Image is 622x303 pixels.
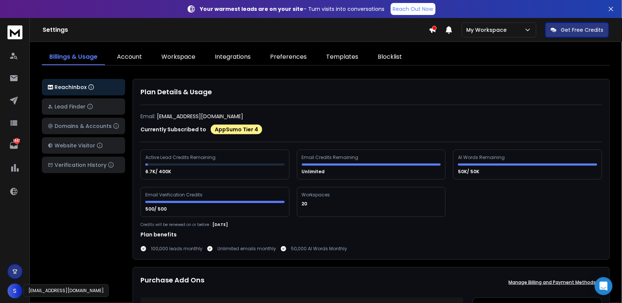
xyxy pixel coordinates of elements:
p: 100,000 leads monthly [151,246,202,252]
a: Templates [319,49,366,65]
div: [EMAIL_ADDRESS][DOMAIN_NAME] [24,284,109,297]
p: [DATE] [213,221,228,228]
p: Unlimited [302,169,326,175]
h1: Settings [43,25,429,34]
div: AI Words Remaining [458,154,506,160]
a: Blocklist [370,49,409,65]
p: 20 [302,201,309,207]
button: Get Free Credits [545,22,609,37]
a: Integrations [207,49,258,65]
div: Email Verification Credits [145,192,204,198]
p: Currently Subscribed to [140,126,206,133]
p: 1847 [14,138,20,144]
p: Get Free Credits [561,26,604,34]
button: Verification History [42,157,125,173]
p: 50,000 AI Words Monthly [291,246,347,252]
div: Active Lead Credits Remaining [145,154,217,160]
div: Open Intercom Messenger [595,277,613,295]
button: Lead Finder [42,98,125,115]
p: Unlimited emails monthly [217,246,276,252]
p: Manage Billing and Payment Methods [509,279,596,285]
h1: Plan Details & Usage [140,87,602,97]
a: Preferences [263,49,314,65]
img: logo [7,25,22,39]
p: [EMAIL_ADDRESS][DOMAIN_NAME] [157,113,243,120]
div: AppSumo Tier 4 [211,125,262,134]
div: Email Credits Remaining [302,154,360,160]
strong: Your warmest leads are on your site [200,5,304,13]
a: Workspace [154,49,203,65]
button: ReachInbox [42,79,125,95]
button: S [7,284,22,299]
p: 500/ 500 [145,206,168,212]
button: Website Visitor [42,137,125,154]
p: My Workspace [467,26,510,34]
button: Manage Billing and Payment Methods [503,275,602,290]
a: 1847 [6,138,21,153]
p: Credits will be renewed on or before : [140,222,211,227]
a: Account [109,49,149,65]
p: Email: [140,113,155,120]
h1: Purchase Add Ons [140,275,204,290]
img: logo [48,85,53,90]
a: Billings & Usage [42,49,105,65]
div: Workspaces [302,192,331,198]
p: – Turn visits into conversations [200,5,385,13]
p: 6.7K/ 400K [145,169,172,175]
p: 50K/ 50K [458,169,480,175]
button: Domains & Accounts [42,118,125,134]
h1: Plan benefits [140,231,602,238]
a: Reach Out Now [391,3,436,15]
p: Reach Out Now [393,5,433,13]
